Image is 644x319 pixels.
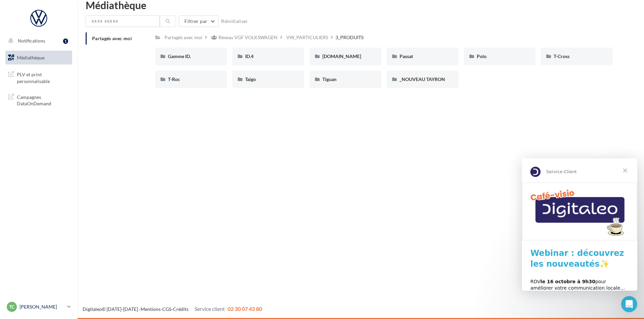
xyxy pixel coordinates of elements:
div: 1 [63,38,68,44]
button: Réinitialiser [218,17,251,25]
span: Taigo [245,76,256,82]
iframe: Intercom live chat message [522,158,637,291]
span: Gamme ID. [168,53,191,59]
span: T-Roc [168,76,180,82]
span: TC [9,303,14,310]
span: T-Cross [554,53,569,59]
span: © [DATE]-[DATE] - - - [83,306,262,312]
div: Partagés avec moi [165,34,202,41]
span: Passat [400,53,413,59]
span: Campagnes DataOnDemand [17,92,69,107]
a: CGS [162,306,171,312]
p: [PERSON_NAME] [20,303,64,310]
button: Notifications 1 [4,34,71,48]
span: PLV et print personnalisable [17,70,69,84]
span: ID.4 [245,53,254,59]
span: Médiathèque [17,55,45,60]
iframe: Intercom live chat [621,296,637,312]
a: TC [PERSON_NAME] [5,300,72,313]
span: Partagés avec moi [92,35,132,41]
div: VW_PARTICULIERS [286,34,328,41]
a: Médiathèque [4,51,74,65]
span: Notifications [18,38,45,44]
span: Service client [195,305,225,312]
a: Campagnes DataOnDemand [4,90,74,110]
button: Filtrer par [179,16,218,27]
a: Crédits [173,306,188,312]
div: Réseau VGF VOLKSWAGEN [218,34,277,41]
div: 3_PRODUITS [335,34,363,41]
a: Mentions [141,306,160,312]
span: Tiguan [322,76,336,82]
span: _NOUVEAU TAYRON [400,76,445,82]
b: le 16 octobre à 9h30 [19,121,74,126]
span: 02 30 07 43 80 [228,305,262,312]
a: Digitaleo [83,306,102,312]
span: Polo [477,53,487,59]
span: [DOMAIN_NAME] [322,53,361,59]
a: PLV et print personnalisable [4,67,74,87]
div: RDV pour améliorer votre communication locale… et attirer plus de clients ! [8,120,107,140]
